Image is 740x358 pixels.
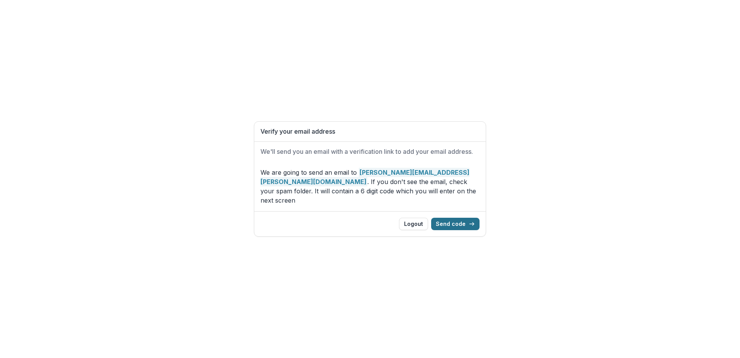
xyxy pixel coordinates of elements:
[260,148,480,155] h2: We'll send you an email with a verification link to add your email address.
[260,128,480,135] h1: Verify your email address
[260,168,469,186] strong: [PERSON_NAME][EMAIL_ADDRESS][PERSON_NAME][DOMAIN_NAME]
[431,218,480,230] button: Send code
[399,218,428,230] button: Logout
[260,168,480,205] p: We are going to send an email to . If you don't see the email, check your spam folder. It will co...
